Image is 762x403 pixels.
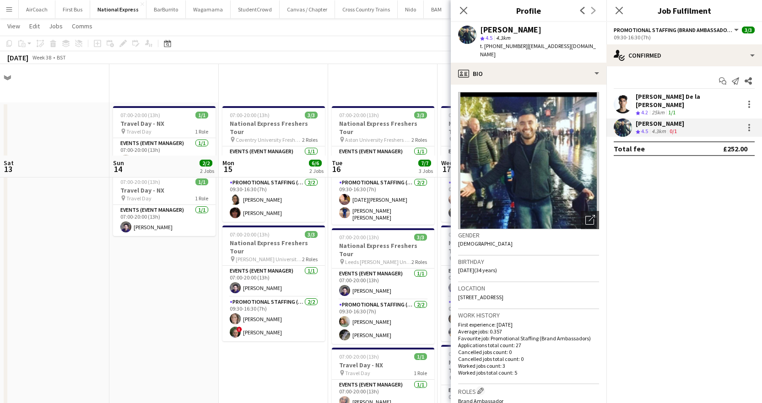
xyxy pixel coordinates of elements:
[332,146,434,177] app-card-role: Events (Event Manager)1/107:00-20:00 (13h)[PERSON_NAME]
[237,327,242,332] span: !
[113,106,216,169] app-job-card: 07:00-20:00 (13h)1/1Travel Day - NX Travel Day1 RoleEvents (Event Manager)1/107:00-20:00 (13h)[PE...
[309,167,324,174] div: 2 Jobs
[332,228,434,344] app-job-card: 07:00-20:00 (13h)3/3National Express Freshers Tour Leeds [PERSON_NAME] University Freshers Fair2 ...
[29,22,40,30] span: Edit
[641,128,648,134] span: 4.5
[458,355,599,362] p: Cancelled jobs total count: 0
[458,231,599,239] h3: Gender
[449,112,488,118] span: 07:00-20:00 (13h)
[4,159,14,167] span: Sat
[480,43,528,49] span: t. [PHONE_NUMBER]
[486,34,492,41] span: 4.5
[441,119,544,136] h3: National Express Freshers Tour
[236,136,302,143] span: Coventry University Freshers Fair
[45,20,66,32] a: Jobs
[72,22,92,30] span: Comms
[414,112,427,118] span: 3/3
[26,20,43,32] a: Edit
[195,178,208,185] span: 1/1
[222,159,234,167] span: Mon
[411,136,427,143] span: 2 Roles
[458,321,599,328] p: First experience: [DATE]
[414,234,427,241] span: 3/3
[458,362,599,369] p: Worked jobs count: 3
[398,0,424,18] button: Nido
[441,146,544,177] app-card-role: Events (Event Manager)1/107:00-20:00 (13h)[PERSON_NAME]
[332,177,434,225] app-card-role: Promotional Staffing (Brand Ambassadors)2/209:30-16:30 (7h)[DATE][PERSON_NAME][PERSON_NAME] [PERS...
[451,5,606,16] h3: Profile
[458,335,599,342] p: Favourite job: Promotional Staffing (Brand Ambassadors)
[332,242,434,258] h3: National Express Freshers Tour
[332,361,434,369] h3: Travel Day - NX
[195,112,208,118] span: 1/1
[411,258,427,265] span: 2 Roles
[113,138,216,169] app-card-role: Events (Event Manager)1/107:00-20:00 (13h)[PERSON_NAME]
[414,370,427,376] span: 1 Role
[309,160,322,167] span: 6/6
[200,167,214,174] div: 2 Jobs
[458,349,599,355] p: Cancelled jobs count: 0
[302,256,318,263] span: 2 Roles
[335,0,398,18] button: Cross Country Trains
[723,144,747,153] div: £252.00
[339,112,379,118] span: 07:00-20:00 (13h)
[230,231,270,238] span: 07:00-20:00 (13h)
[742,27,755,33] span: 3/3
[458,284,599,292] h3: Location
[345,136,411,143] span: Aston University Freshers Fair
[458,92,599,229] img: Crew avatar or photo
[650,128,668,135] div: 4.3km
[186,0,231,18] button: Wagamama
[441,358,544,375] h3: National Express Freshers Tour
[451,63,606,85] div: Bio
[332,106,434,225] app-job-card: 07:00-20:00 (13h)3/3National Express Freshers Tour Aston University Freshers Fair2 RolesEvents (E...
[668,109,676,116] app-skills-label: 1/1
[222,177,325,222] app-card-role: Promotional Staffing (Brand Ambassadors)2/209:30-16:30 (7h)[PERSON_NAME][PERSON_NAME]
[614,27,733,33] span: Promotional Staffing (Brand Ambassadors)
[480,26,541,34] div: [PERSON_NAME]
[222,106,325,222] div: 07:00-20:00 (13h)3/3National Express Freshers Tour Coventry University Freshers Fair2 RolesEvents...
[418,160,431,167] span: 7/7
[30,54,53,61] span: Week 38
[195,128,208,135] span: 1 Role
[113,186,216,194] h3: Travel Day - NX
[458,311,599,319] h3: Work history
[222,266,325,297] app-card-role: Events (Event Manager)1/107:00-20:00 (13h)[PERSON_NAME]
[480,43,596,58] span: | [EMAIL_ADDRESS][DOMAIN_NAME]
[441,106,544,222] div: 07:00-20:00 (13h)3/3National Express Freshers Tour [GEOGRAPHIC_DATA] Freshers Fair2 RolesEvents (...
[339,234,379,241] span: 07:00-20:00 (13h)
[458,342,599,349] p: Applications total count: 27
[424,0,449,18] button: BAM
[113,119,216,128] h3: Travel Day - NX
[112,164,124,174] span: 14
[332,159,342,167] span: Tue
[120,178,160,185] span: 07:00-20:00 (13h)
[332,269,434,300] app-card-role: Events (Event Manager)1/107:00-20:00 (13h)[PERSON_NAME]
[126,128,151,135] span: Travel Day
[305,231,318,238] span: 3/3
[636,92,740,109] div: [PERSON_NAME] De la [PERSON_NAME]
[68,20,96,32] a: Comms
[231,0,280,18] button: StudentCrowd
[113,173,216,236] app-job-card: 07:00-20:00 (13h)1/1Travel Day - NX Travel Day1 RoleEvents (Event Manager)1/107:00-20:00 (13h)[PE...
[230,112,270,118] span: 07:00-20:00 (13h)
[670,128,677,134] app-skills-label: 0/1
[458,328,599,335] p: Average jobs: 0.357
[4,20,24,32] a: View
[222,146,325,177] app-card-role: Events (Event Manager)1/107:00-20:00 (13h)[PERSON_NAME]
[7,53,28,62] div: [DATE]
[222,119,325,136] h3: National Express Freshers Tour
[458,294,503,301] span: [STREET_ADDRESS]
[494,34,512,41] span: 4.3km
[441,297,544,341] app-card-role: Promotional Staffing (Brand Ambassadors)2/209:30-16:30 (7h)[PERSON_NAME][PERSON_NAME]
[126,195,151,202] span: Travel Day
[49,22,63,30] span: Jobs
[222,226,325,341] div: 07:00-20:00 (13h)3/3National Express Freshers Tour [PERSON_NAME] University Freshers Fair2 RolesE...
[614,144,645,153] div: Total fee
[458,240,513,247] span: [DEMOGRAPHIC_DATA]
[636,119,684,128] div: [PERSON_NAME]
